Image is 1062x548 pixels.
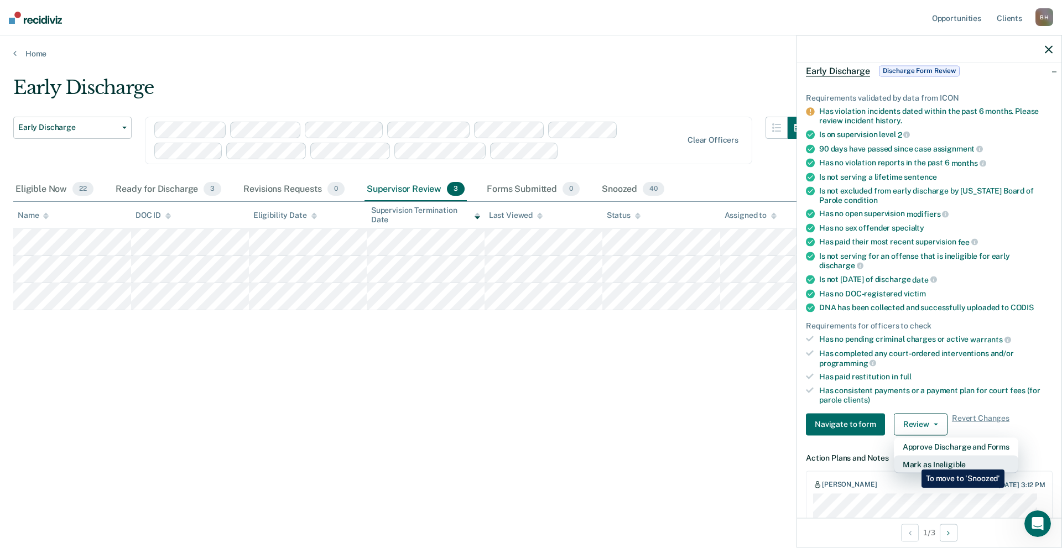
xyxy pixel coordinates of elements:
div: Has completed any court-ordered interventions and/or [819,348,1053,367]
button: Mark as Ineligible [894,455,1018,473]
div: Has no DOC-registered [819,289,1053,298]
div: Early Discharge [13,76,810,108]
span: 3 [447,182,465,196]
span: 3 [204,182,221,196]
div: Assigned to [725,211,777,220]
button: Approve Discharge and Forms [894,437,1018,455]
div: Has consistent payments or a payment plan for court fees (for parole [819,386,1053,405]
div: Is not serving a lifetime [819,172,1053,181]
div: Snoozed [600,178,667,202]
div: Forms Submitted [485,178,582,202]
span: full [900,372,912,381]
div: Early DischargeDischarge Form Review [797,53,1061,88]
span: 40 [643,182,664,196]
span: CODIS [1011,302,1034,311]
button: Previous Opportunity [901,524,919,541]
iframe: Intercom live chat [1024,510,1051,537]
span: Early Discharge [806,65,870,76]
div: Has no violation reports in the past 6 [819,158,1053,168]
span: 0 [327,182,345,196]
span: 22 [72,182,93,196]
div: Last Viewed [489,211,543,220]
a: Home [13,49,1049,59]
span: date [912,275,936,284]
span: fee [958,237,978,246]
span: modifiers [907,210,949,218]
div: Is not serving for an offense that is ineligible for early [819,251,1053,270]
div: Eligible Now [13,178,96,202]
button: Next Opportunity [940,524,957,541]
span: victim [904,289,926,298]
img: Recidiviz [9,12,62,24]
div: B H [1035,8,1053,26]
div: Is not [DATE] of discharge [819,274,1053,284]
div: Supervisor Review [365,178,467,202]
span: 0 [563,182,580,196]
div: Has violation incidents dated within the past 6 months. Please review incident history. [819,107,1053,126]
div: Clear officers [688,135,738,145]
div: Has paid restitution in [819,372,1053,382]
button: Review [894,413,948,435]
div: [DATE] 3:12 PM [998,481,1045,489]
span: programming [819,358,876,367]
div: DOC ID [136,211,171,220]
span: condition [844,195,878,204]
span: sentence [904,172,937,181]
span: assignment [933,144,983,153]
div: Has no open supervision [819,209,1053,219]
div: 1 / 3 [797,518,1061,547]
span: specialty [892,223,924,232]
div: Is on supervision level [819,129,1053,139]
span: clients) [844,395,870,404]
span: Revert Changes [952,413,1009,435]
div: 90 days have passed since case [819,144,1053,154]
div: Eligibility Date [253,211,317,220]
span: Discharge Form Review [879,65,960,76]
div: DNA has been collected and successfully uploaded to [819,302,1053,312]
span: 2 [898,130,910,139]
div: Requirements for officers to check [806,321,1053,330]
div: Has paid their most recent supervision [819,237,1053,247]
div: Name [18,211,49,220]
div: Revisions Requests [241,178,346,202]
span: warrants [970,335,1011,344]
span: Early Discharge [18,123,118,132]
button: Navigate to form [806,413,885,435]
div: Has no pending criminal charges or active [819,335,1053,345]
div: Ready for Discharge [113,178,223,202]
dt: Action Plans and Notes [806,453,1053,462]
div: Status [607,211,641,220]
div: Has no sex offender [819,223,1053,232]
a: Navigate to form link [806,413,889,435]
div: [PERSON_NAME] [822,481,877,489]
div: Requirements validated by data from ICON [806,93,1053,102]
div: Is not excluded from early discharge by [US_STATE] Board of Parole [819,186,1053,205]
div: Supervision Termination Date [371,206,480,225]
span: months [951,158,986,167]
span: discharge [819,261,863,270]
